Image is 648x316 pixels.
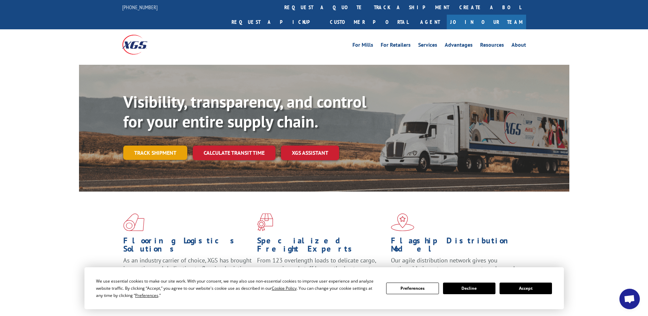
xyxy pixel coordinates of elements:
a: XGS ASSISTANT [281,146,339,160]
img: xgs-icon-flagship-distribution-model-red [391,213,414,231]
a: Join Our Team [447,15,526,29]
span: Cookie Policy [272,285,297,291]
a: Advantages [445,42,473,50]
a: Request a pickup [226,15,325,29]
p: From 123 overlength loads to delicate cargo, our experienced staff knows the best way to move you... [257,256,386,287]
a: Customer Portal [325,15,413,29]
div: Open chat [619,289,640,309]
h1: Specialized Freight Experts [257,237,386,256]
button: Decline [443,283,495,294]
span: Our agile distribution network gives you nationwide inventory management on demand. [391,256,516,272]
a: Resources [480,42,504,50]
button: Preferences [386,283,439,294]
img: xgs-icon-focused-on-flooring-red [257,213,273,231]
span: As an industry carrier of choice, XGS has brought innovation and dedication to flooring logistics... [123,256,252,281]
div: Cookie Consent Prompt [84,267,564,309]
a: About [511,42,526,50]
img: xgs-icon-total-supply-chain-intelligence-red [123,213,144,231]
h1: Flagship Distribution Model [391,237,520,256]
div: We use essential cookies to make our site work. With your consent, we may also use non-essential ... [96,277,378,299]
a: Track shipment [123,146,187,160]
span: Preferences [135,292,158,298]
b: Visibility, transparency, and control for your entire supply chain. [123,91,366,132]
a: For Retailers [381,42,411,50]
a: Services [418,42,437,50]
a: [PHONE_NUMBER] [122,4,158,11]
a: Calculate transit time [193,146,275,160]
button: Accept [500,283,552,294]
a: For Mills [352,42,373,50]
a: Agent [413,15,447,29]
h1: Flooring Logistics Solutions [123,237,252,256]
